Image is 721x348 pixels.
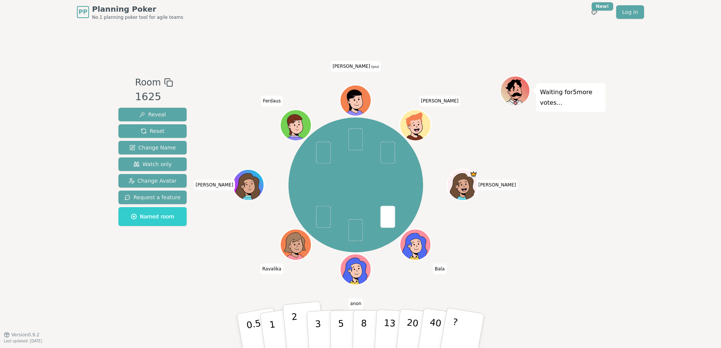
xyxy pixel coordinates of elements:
[92,4,183,14] span: Planning Poker
[433,263,446,274] span: Click to change your name
[331,61,381,72] span: Click to change your name
[118,124,187,138] button: Reset
[11,332,40,338] span: Version 0.9.2
[118,157,187,171] button: Watch only
[118,191,187,204] button: Request a feature
[370,65,379,69] span: (you)
[129,177,177,185] span: Change Avatar
[131,213,174,220] span: Named room
[139,111,166,118] span: Reveal
[341,86,371,115] button: Click to change your avatar
[4,332,40,338] button: Version0.9.2
[4,339,42,343] span: Last updated: [DATE]
[124,194,181,201] span: Request a feature
[135,89,173,105] div: 1625
[118,108,187,121] button: Reveal
[92,14,183,20] span: No.1 planning poker tool for agile teams
[470,170,478,178] span: Staci is the host
[477,180,518,190] span: Click to change your name
[540,87,602,108] p: Waiting for 5 more votes...
[588,5,601,19] button: New!
[141,127,164,135] span: Reset
[129,144,176,151] span: Change Name
[592,2,613,11] div: New!
[78,8,87,17] span: PP
[77,4,183,20] a: PPPlanning PokerNo.1 planning poker tool for agile teams
[133,160,172,168] span: Watch only
[135,76,161,89] span: Room
[261,96,282,106] span: Click to change your name
[348,298,364,309] span: Click to change your name
[118,207,187,226] button: Named room
[616,5,644,19] a: Log in
[419,96,460,106] span: Click to change your name
[260,263,283,274] span: Click to change your name
[118,141,187,154] button: Change Name
[118,174,187,188] button: Change Avatar
[194,180,235,190] span: Click to change your name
